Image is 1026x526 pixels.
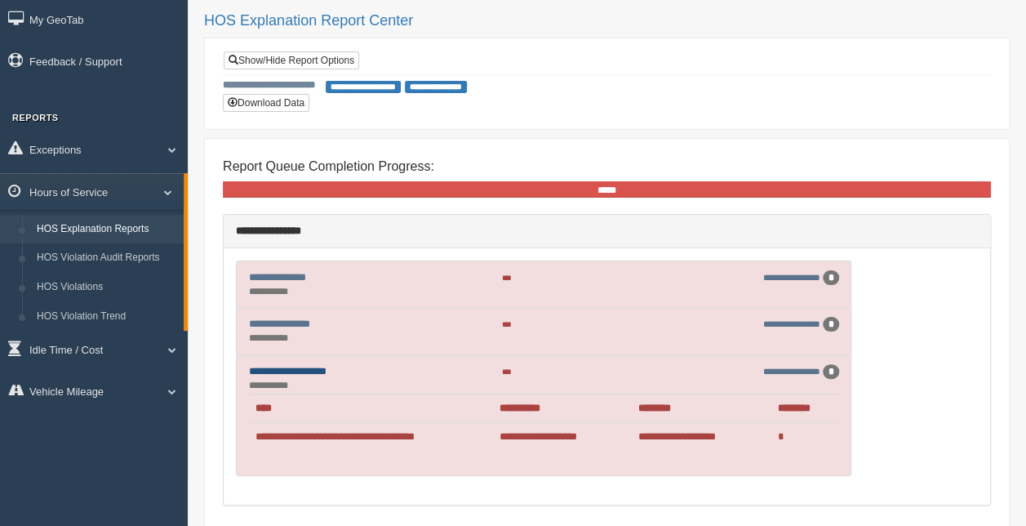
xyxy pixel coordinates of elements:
h2: HOS Explanation Report Center [204,13,1010,29]
h4: Report Queue Completion Progress: [223,159,991,174]
button: Download Data [223,94,309,112]
a: Show/Hide Report Options [224,51,359,69]
a: HOS Violations [29,273,184,302]
a: HOS Violation Trend [29,302,184,332]
a: HOS Violation Audit Reports [29,243,184,273]
a: HOS Explanation Reports [29,215,184,244]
